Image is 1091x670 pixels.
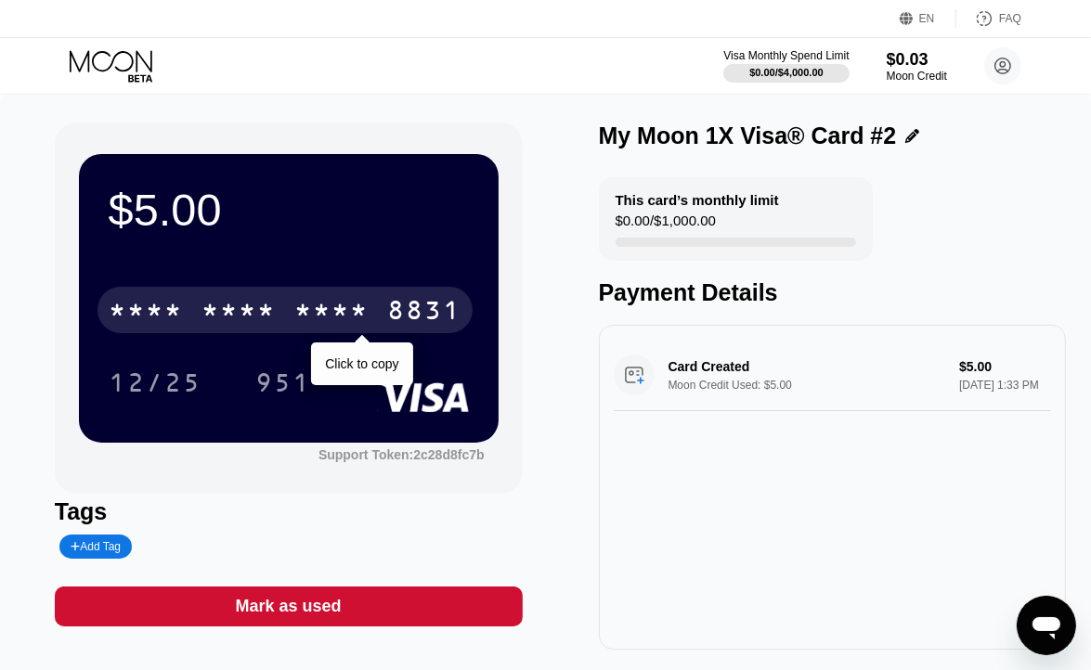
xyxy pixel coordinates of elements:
[55,586,523,626] div: Mark as used
[318,447,485,462] div: Support Token: 2c28d8fc7b
[55,498,523,525] div: Tags
[1017,596,1076,655] iframe: Button to launch messaging window
[887,70,947,83] div: Moon Credit
[887,50,947,83] div: $0.03Moon Credit
[616,213,716,238] div: $0.00 / $1,000.00
[956,9,1021,28] div: FAQ
[599,279,1067,306] div: Payment Details
[387,298,461,328] div: 8831
[325,356,398,371] div: Click to copy
[616,192,779,208] div: This card’s monthly limit
[723,49,849,62] div: Visa Monthly Spend Limit
[95,359,215,406] div: 12/25
[887,50,947,70] div: $0.03
[999,12,1021,25] div: FAQ
[59,535,132,559] div: Add Tag
[109,370,201,400] div: 12/25
[919,12,935,25] div: EN
[71,540,121,553] div: Add Tag
[900,9,956,28] div: EN
[255,370,311,400] div: 951
[749,67,824,78] div: $0.00 / $4,000.00
[599,122,897,149] div: My Moon 1X Visa® Card #2
[723,49,849,83] div: Visa Monthly Spend Limit$0.00/$4,000.00
[236,596,342,617] div: Mark as used
[318,447,485,462] div: Support Token:2c28d8fc7b
[109,184,469,236] div: $5.00
[241,359,325,406] div: 951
